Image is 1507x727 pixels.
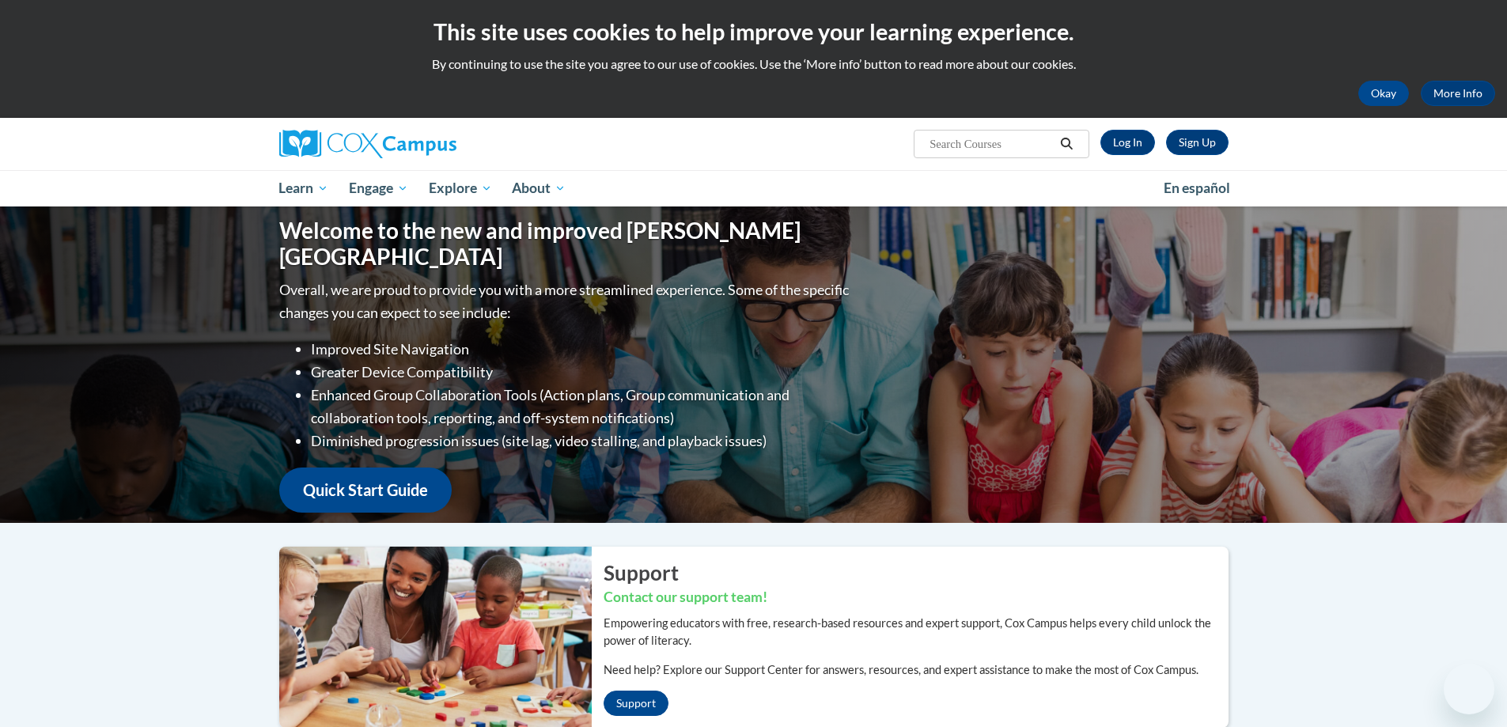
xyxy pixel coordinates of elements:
[256,170,1252,206] div: Main menu
[1421,81,1495,106] a: More Info
[311,384,853,430] li: Enhanced Group Collaboration Tools (Action plans, Group communication and collaboration tools, re...
[1055,134,1078,153] button: Search
[418,170,502,206] a: Explore
[12,16,1495,47] h2: This site uses cookies to help improve your learning experience.
[1358,81,1409,106] button: Okay
[311,361,853,384] li: Greater Device Compatibility
[604,559,1229,587] h2: Support
[604,615,1229,649] p: Empowering educators with free, research-based resources and expert support, Cox Campus helps eve...
[311,430,853,452] li: Diminished progression issues (site lag, video stalling, and playback issues)
[604,661,1229,679] p: Need help? Explore our Support Center for answers, resources, and expert assistance to make the m...
[267,547,592,727] img: ...
[279,468,452,513] a: Quick Start Guide
[928,134,1055,153] input: Search Courses
[1164,180,1230,196] span: En español
[278,179,328,198] span: Learn
[1166,130,1229,155] a: Register
[12,55,1495,73] p: By continuing to use the site you agree to our use of cookies. Use the ‘More info’ button to read...
[339,170,418,206] a: Engage
[279,278,853,324] p: Overall, we are proud to provide you with a more streamlined experience. Some of the specific cha...
[279,130,580,158] a: Cox Campus
[279,130,456,158] img: Cox Campus
[604,691,668,716] a: Support
[502,170,576,206] a: About
[1100,130,1155,155] a: Log In
[349,179,408,198] span: Engage
[311,338,853,361] li: Improved Site Navigation
[429,179,492,198] span: Explore
[269,170,339,206] a: Learn
[604,588,1229,608] h3: Contact our support team!
[1444,664,1494,714] iframe: Button to launch messaging window
[279,218,853,271] h1: Welcome to the new and improved [PERSON_NAME][GEOGRAPHIC_DATA]
[1153,172,1240,205] a: En español
[512,179,566,198] span: About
